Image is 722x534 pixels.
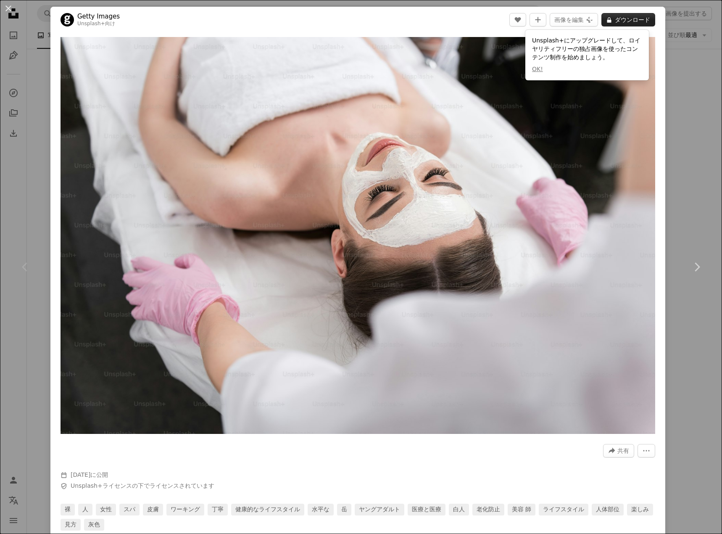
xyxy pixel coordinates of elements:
[592,504,624,515] a: 人体部位
[61,504,75,515] a: 裸
[61,519,81,531] a: 見方
[550,13,598,26] button: 画像を編集
[77,21,120,27] div: 向け
[601,13,655,26] button: ダウンロード
[71,482,132,489] a: Unsplash+ライセンス
[532,65,543,74] button: OK!
[627,504,653,515] a: 楽しみ
[530,13,546,26] button: コレクションに追加する
[539,504,588,515] a: ライフスタイル
[166,504,204,515] a: ワーキング
[84,519,104,531] a: 灰色
[71,482,214,490] span: の下でライセンスされています
[408,504,445,515] a: 医療と医療
[231,504,304,515] a: 健康的なライフスタイル
[449,504,469,515] a: 白人
[71,471,108,478] span: に公開
[71,471,90,478] time: 2022年8月24日 4:01:18 JST
[638,444,655,457] button: その他のアクション
[78,504,92,515] a: 人
[525,30,649,80] div: Unsplash+にアップグレードして、ロイヤリティフリーの独占画像を使ったコンテンツ制作を始めましょう。
[603,444,634,457] button: このビジュアルを共有する
[119,504,140,515] a: スパ
[672,227,722,307] a: 次へ
[208,504,228,515] a: 丁寧
[308,504,334,515] a: 水平な
[61,13,74,26] img: Getty Imagesのプロフィールを見る
[77,12,120,21] a: Getty Images
[472,504,504,515] a: 老化防止
[355,504,404,515] a: ヤングアダルト
[509,13,526,26] button: いいね！
[96,504,116,515] a: 女性
[337,504,351,515] a: 岳
[77,21,105,26] a: Unsplash+
[61,37,655,434] button: この画像でズームインする
[143,504,163,515] a: 皮膚
[617,444,629,457] span: 共有
[508,504,535,515] a: 美容 師
[61,37,655,434] img: 若い女性の上面図は、目を閉じてマッサージ台に横たわっています。彼女の顔には白いマスクがかけられています。美容師が彼女の後ろに立っている。セレクティブフォーカス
